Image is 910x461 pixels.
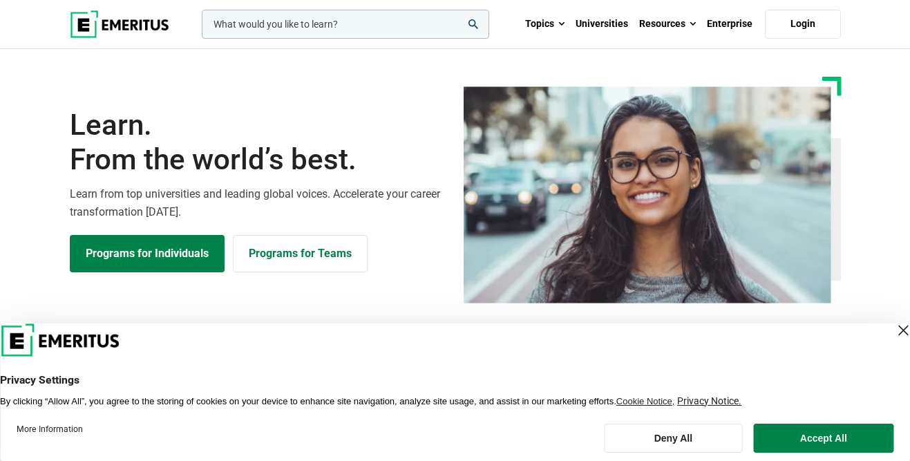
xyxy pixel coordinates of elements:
a: Explore Programs [70,235,225,272]
span: From the world’s best. [70,142,447,177]
a: Explore for Business [233,235,368,272]
p: Learn from top universities and leading global voices. Accelerate your career transformation [DATE]. [70,185,447,220]
a: Login [765,10,841,39]
input: woocommerce-product-search-field-0 [202,10,489,39]
h1: Learn. [70,108,447,178]
img: Learn from the world's best [464,86,831,303]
